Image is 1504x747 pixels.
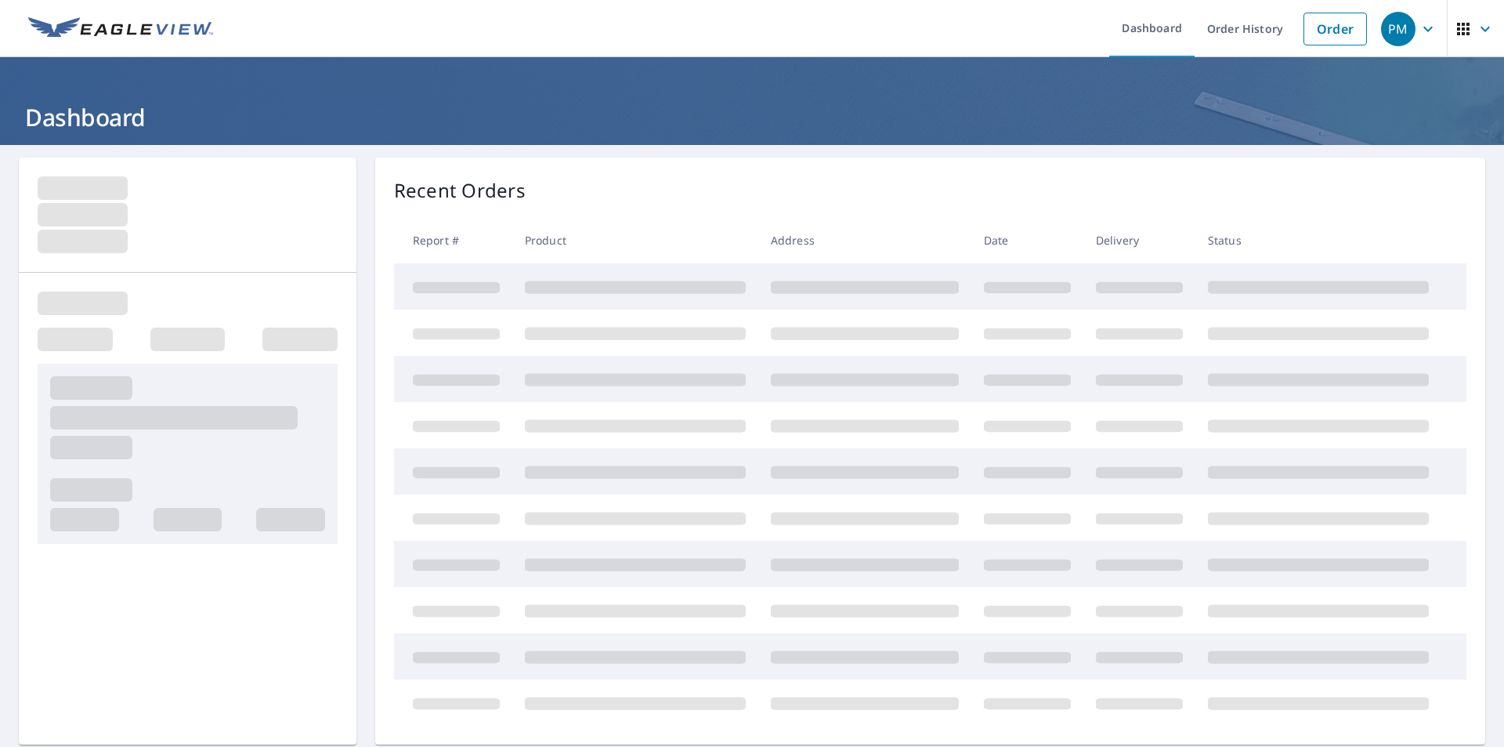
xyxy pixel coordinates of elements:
th: Delivery [1083,217,1195,263]
th: Date [971,217,1083,263]
p: Recent Orders [394,176,526,205]
th: Address [758,217,971,263]
img: EV Logo [28,17,213,41]
a: Order [1303,13,1367,45]
h1: Dashboard [19,101,1485,133]
th: Report # [394,217,512,263]
th: Product [512,217,758,263]
div: PM [1381,12,1415,46]
th: Status [1195,217,1441,263]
